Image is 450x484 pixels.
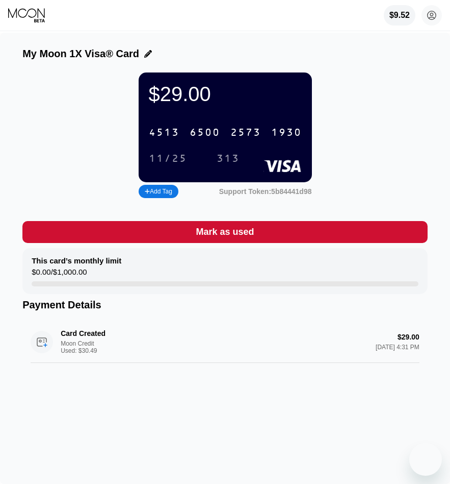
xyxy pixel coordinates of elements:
[230,127,261,139] div: 2573
[190,127,220,139] div: 6500
[409,443,442,476] iframe: Кнопка запуска окна обмена сообщениями
[219,187,312,196] div: Support Token: 5b84441d98
[143,122,308,143] div: 4513650025731930
[149,127,179,139] div: 4513
[384,5,415,26] div: $9.52
[149,153,187,165] div: 11/25
[209,150,247,167] div: 313
[145,188,172,195] div: Add Tag
[217,153,240,165] div: 313
[22,221,428,243] div: Mark as used
[219,187,312,196] div: Support Token:5b84441d98
[389,11,410,20] div: $9.52
[32,268,87,281] div: $0.00 / $1,000.00
[149,83,302,106] div: $29.00
[32,256,121,265] div: This card’s monthly limit
[196,226,254,238] div: Mark as used
[22,299,428,311] div: Payment Details
[22,48,139,60] div: My Moon 1X Visa® Card
[141,150,195,167] div: 11/25
[139,185,178,198] div: Add Tag
[271,127,302,139] div: 1930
